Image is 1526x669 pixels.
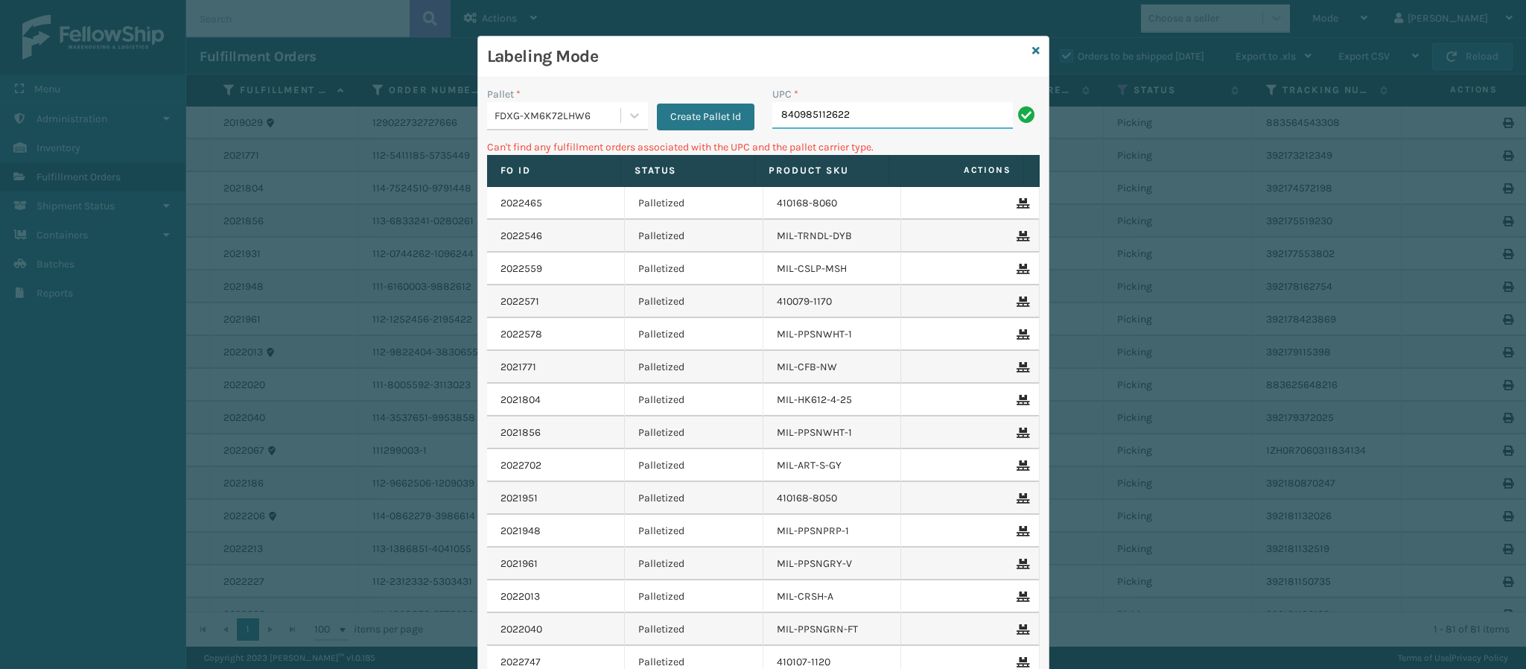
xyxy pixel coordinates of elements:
[625,253,763,285] td: Palletized
[1017,395,1026,405] i: Remove From Pallet
[763,449,902,482] td: MIL-ART-S-GY
[763,416,902,449] td: MIL-PPSNWHT-1
[500,524,541,539] a: 2021948
[625,318,763,351] td: Palletized
[500,229,542,244] a: 2022546
[500,425,541,440] a: 2021856
[763,253,902,285] td: MIL-CSLP-MSH
[763,220,902,253] td: MIL-TRNDL-DYB
[763,580,902,613] td: MIL-CRSH-A
[500,458,541,473] a: 2022702
[500,294,539,309] a: 2022571
[1017,329,1026,340] i: Remove From Pallet
[500,360,536,375] a: 2021771
[625,220,763,253] td: Palletized
[625,449,763,482] td: Palletized
[625,580,763,613] td: Palletized
[1017,460,1026,471] i: Remove From Pallet
[625,482,763,515] td: Palletized
[635,164,741,177] label: Status
[763,548,902,580] td: MIL-PPSNGRY-V
[625,384,763,416] td: Palletized
[625,613,763,646] td: Palletized
[500,557,538,571] a: 2021961
[625,351,763,384] td: Palletized
[1017,624,1026,635] i: Remove From Pallet
[763,482,902,515] td: 410168-8050
[495,108,622,124] div: FDXG-XM6K72LHW6
[625,548,763,580] td: Palletized
[763,285,902,318] td: 410079-1170
[763,351,902,384] td: MIL-CFB-NW
[1017,592,1026,602] i: Remove From Pallet
[763,384,902,416] td: MIL-HK612-4-25
[763,318,902,351] td: MIL-PPSNWHT-1
[657,104,754,130] button: Create Pallet Id
[625,285,763,318] td: Palletized
[500,164,607,177] label: Fo Id
[625,416,763,449] td: Palletized
[894,158,1020,183] span: Actions
[487,86,521,102] label: Pallet
[763,613,902,646] td: MIL-PPSNGRN-FT
[500,589,540,604] a: 2022013
[763,187,902,220] td: 410168-8060
[1017,428,1026,438] i: Remove From Pallet
[487,139,1040,155] p: Can't find any fulfillment orders associated with the UPC and the pallet carrier type.
[1017,362,1026,372] i: Remove From Pallet
[1017,559,1026,569] i: Remove From Pallet
[772,86,798,102] label: UPC
[769,164,875,177] label: Product SKU
[625,187,763,220] td: Palletized
[500,622,542,637] a: 2022040
[1017,297,1026,307] i: Remove From Pallet
[763,515,902,548] td: MIL-PPSNPRP-1
[1017,231,1026,241] i: Remove From Pallet
[1017,198,1026,209] i: Remove From Pallet
[500,196,542,211] a: 2022465
[487,45,1026,68] h3: Labeling Mode
[1017,264,1026,274] i: Remove From Pallet
[1017,526,1026,536] i: Remove From Pallet
[625,515,763,548] td: Palletized
[1017,657,1026,668] i: Remove From Pallet
[500,327,542,342] a: 2022578
[500,261,542,276] a: 2022559
[1017,493,1026,504] i: Remove From Pallet
[500,491,538,506] a: 2021951
[500,393,541,408] a: 2021804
